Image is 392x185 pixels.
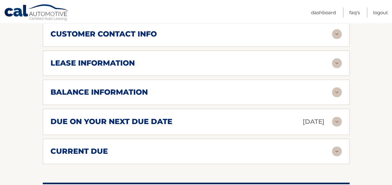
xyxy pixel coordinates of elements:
[51,58,135,68] h2: lease information
[332,29,342,39] img: accordion-rest.svg
[373,7,388,18] a: Logout
[51,117,172,126] h2: due on your next due date
[332,146,342,156] img: accordion-rest.svg
[349,7,360,18] a: FAQ's
[51,29,157,39] h2: customer contact info
[51,147,108,156] h2: current due
[332,58,342,68] img: accordion-rest.svg
[332,117,342,127] img: accordion-rest.svg
[51,88,148,97] h2: balance information
[4,4,69,22] a: Cal Automotive
[332,87,342,97] img: accordion-rest.svg
[303,116,324,127] p: [DATE]
[311,7,336,18] a: Dashboard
